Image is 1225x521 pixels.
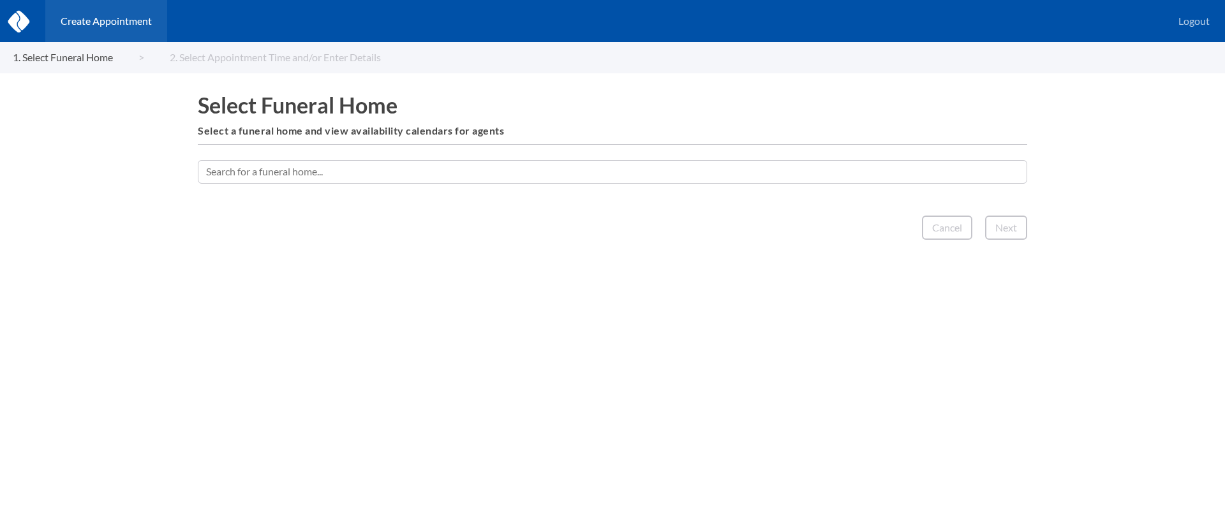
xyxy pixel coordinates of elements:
button: Cancel [922,216,972,240]
h1: Select Funeral Home [198,92,1027,117]
h6: Select a funeral home and view availability calendars for agents [198,125,1027,136]
input: Search for a funeral home... [198,160,1027,183]
button: Next [985,216,1027,240]
a: 1. Select Funeral Home [13,52,144,63]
